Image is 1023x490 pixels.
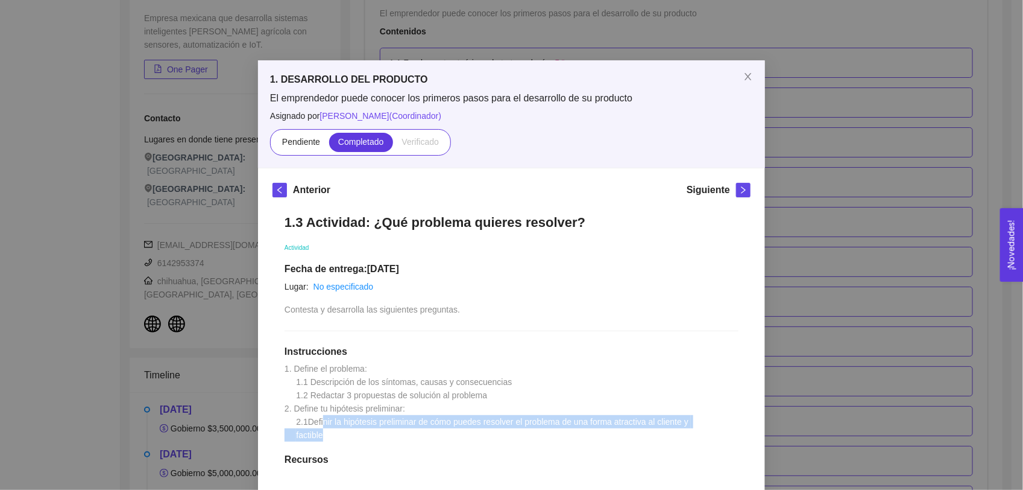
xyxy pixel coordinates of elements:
[687,183,730,197] h5: Siguiente
[736,183,751,197] button: right
[282,137,320,147] span: Pendiente
[285,364,691,440] span: 1. Define el problema: 1.1 Descripción de los síntomas, causas y consecuencias 1.2 Redactar 3 pro...
[270,72,753,87] h5: 1. DESARROLLO DEL PRODUCTO
[320,111,442,121] span: [PERSON_NAME] ( Coordinador )
[270,92,753,105] span: El emprendedor puede conocer los primeros pasos para el desarrollo de su producto
[285,244,309,251] span: Actividad
[313,282,374,291] a: No especificado
[731,60,765,94] button: Close
[285,305,460,314] span: Contesta y desarrolla las siguientes preguntas.
[272,183,287,197] button: left
[737,186,750,194] span: right
[293,183,330,197] h5: Anterior
[402,137,439,147] span: Verificado
[285,454,738,466] h1: Recursos
[1000,208,1023,282] button: Open Feedback Widget
[285,214,738,231] h1: 1.3 Actividad: ¿Qué problema quieres resolver?
[273,186,286,194] span: left
[285,263,738,275] h1: Fecha de entrega: [DATE]
[285,346,738,358] h1: Instrucciones
[285,280,309,293] article: Lugar:
[743,72,753,81] span: close
[338,137,384,147] span: Completado
[270,109,753,122] span: Asignado por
